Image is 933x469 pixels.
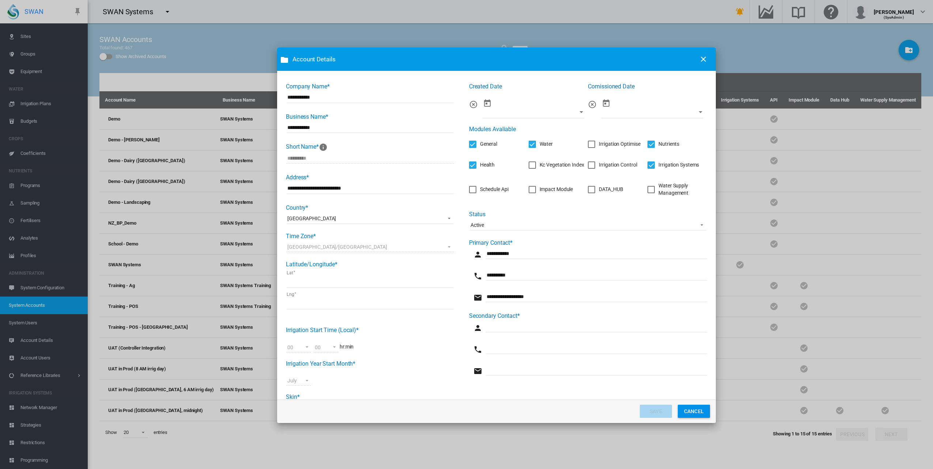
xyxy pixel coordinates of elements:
md-checkbox: DATA_HUB [588,186,623,193]
div: DATA_HUB [599,186,623,193]
label: Short Name* [286,143,328,150]
div: Kc Vegetation Index [540,161,584,169]
md-checkbox: Irrigation Optimise [588,141,640,148]
label: Latitude/Longitude* [286,261,337,268]
md-checkbox: Irrigation Systems [647,161,699,169]
label: Irrigation Year Start Month* [286,360,355,367]
label: Comissioned Date [588,83,634,90]
md-icon: icon-email [473,367,482,375]
md-checkbox: Irrigation Control [588,161,637,169]
md-dialog: Company Name* ... [277,47,716,423]
md-icon: icon-close [699,55,708,64]
div: Nutrients [658,141,679,148]
i: Clear comissioned date [588,100,597,109]
md-icon: icon-phone [473,345,482,354]
md-checkbox: Schedule Api [469,186,509,193]
button: md-calendar [480,96,495,111]
md-checkbox: Water Supply Management [647,182,707,197]
md-checkbox: Kc Vegetation Index [529,161,584,169]
label: Status [469,211,486,218]
button: SAVE [640,405,672,418]
label: Company Name* [286,83,330,90]
button: Open calendar [575,106,588,119]
div: Health [480,161,495,169]
md-icon: icon-account [473,250,482,259]
div: 00 [315,344,321,350]
button: CANCEL [678,405,710,418]
div: [GEOGRAPHIC_DATA] [287,216,336,221]
md-checkbox: Impact Module [529,186,573,193]
label: Primary Contact* [469,239,513,246]
div: Schedule Api [480,186,509,193]
label: Modules Avaliable [469,126,516,133]
button: Open calendar [694,106,707,119]
md-icon: icon-folder [280,56,289,64]
div: General [480,141,497,148]
div: [GEOGRAPHIC_DATA]/[GEOGRAPHIC_DATA] [287,244,387,250]
button: md-calendar [599,96,613,111]
div: Irrigation Systems [658,161,699,169]
md-checkbox: Water [529,141,553,148]
md-checkbox: Nutrients [647,141,679,148]
div: Active [471,222,484,228]
div: Impact Module [540,186,573,193]
div: July [287,378,297,384]
label: Business Name* [286,113,328,120]
div: Irrigation Control [599,161,637,169]
label: Address* [286,174,309,181]
label: Time Zone* [286,233,316,240]
div: 00 [287,344,293,350]
span: Account Details [292,55,694,64]
label: Skin* [286,393,300,400]
label: Secondary Contact* [469,312,520,319]
md-icon: icon-email [473,293,482,302]
button: icon-close [696,52,711,66]
md-icon: icon-phone [473,272,482,281]
i: Clear created date [469,100,478,109]
div: hr:min [286,83,454,421]
md-checkbox: General [469,141,497,148]
md-checkbox: Health [469,161,495,169]
div: Water [540,141,553,148]
md-icon: icon-account [473,324,482,332]
label: Irrigation Start Time (Local)* [286,327,359,333]
label: Country* [286,204,308,211]
div: Irrigation Optimise [599,141,640,148]
div: Water Supply Management [658,182,707,197]
label: Created Date [469,83,502,90]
